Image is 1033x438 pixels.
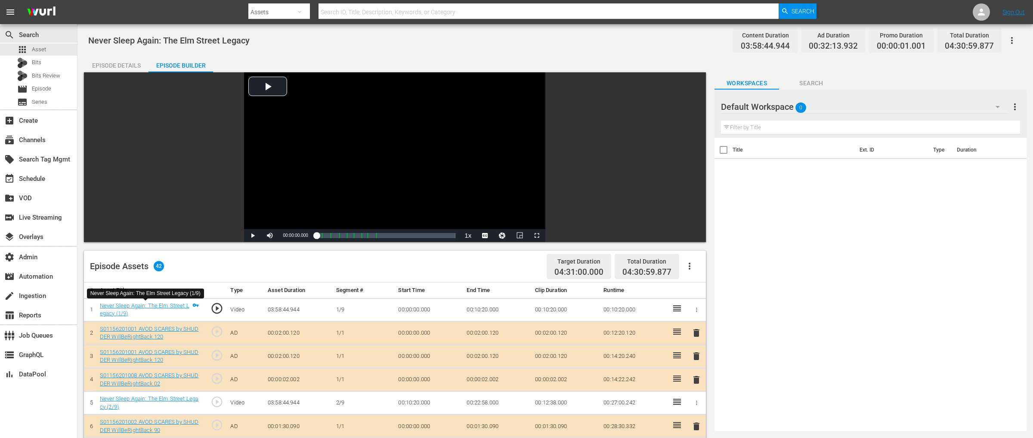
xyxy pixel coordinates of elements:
[463,415,532,438] td: 00:01:30.090
[84,345,96,368] td: 3
[4,30,15,40] span: Search
[333,283,395,298] th: Segment #
[32,98,47,106] span: Series
[5,7,15,17] span: menu
[945,41,994,51] span: 04:30:59.877
[1010,96,1020,117] button: more_vert
[600,368,668,391] td: 00:14:22.242
[32,84,51,93] span: Episode
[1002,9,1025,16] a: Sign Out
[532,283,600,298] th: Clip Duration
[733,138,854,162] th: Title
[741,29,790,41] div: Content Duration
[691,328,702,338] span: delete
[4,330,15,341] span: Job Queues
[17,58,28,68] div: Bits
[264,345,333,368] td: 00:02:00.120
[463,391,532,415] td: 00:22:58.000
[779,78,844,89] span: Search
[395,345,463,368] td: 00:00:00.000
[4,193,15,203] span: VOD
[96,283,202,298] th: Asset Title
[691,327,702,339] button: delete
[4,115,15,126] span: Create
[4,350,15,360] span: GraphQL
[333,391,395,415] td: 2/9
[227,415,264,438] td: AD
[494,229,511,242] button: Jump To Time
[210,349,223,362] span: play_circle_outline
[264,298,333,321] td: 03:58:44.944
[210,419,223,432] span: play_circle_outline
[32,45,46,54] span: Asset
[691,421,702,432] span: delete
[283,233,308,238] span: 00:00:00.000
[532,321,600,345] td: 00:02:00.120
[532,391,600,415] td: 00:12:38.000
[809,29,858,41] div: Ad Duration
[395,391,463,415] td: 00:10:20.000
[600,345,668,368] td: 00:14:20.240
[264,415,333,438] td: 00:01:30.090
[17,84,28,94] span: Episode
[90,261,164,271] div: Episode Assets
[148,55,213,72] button: Episode Builder
[317,233,455,238] div: Progress Bar
[779,3,817,19] button: Search
[4,154,15,165] span: Search Tag Mgmt
[600,391,668,415] td: 00:27:00.242
[395,368,463,391] td: 00:00:00.000
[100,395,198,410] a: Never Sleep Again: The Elm Street Legacy (2/9)
[90,290,201,297] div: Never Sleep Again: The Elm Street Legacy (1/9)
[691,350,702,363] button: delete
[600,283,668,298] th: Runtime
[600,415,668,438] td: 00:28:30.332
[88,35,250,46] span: Never Sleep Again: The Elm Street Legacy
[4,271,15,282] span: Automation
[264,283,333,298] th: Asset Duration
[4,291,15,301] span: Ingestion
[333,321,395,345] td: 1/1
[395,321,463,345] td: 00:00:00.000
[21,2,62,22] img: ans4CAIJ8jUAAAAAAAAAAAAAAAAAAAAAAAAgQb4GAAAAAAAAAAAAAAAAAAAAAAAAJMjXAAAAAAAAAAAAAAAAAAAAAAAAgAT5G...
[100,372,198,387] a: S01156201008 AVOD SCARES by SHUDDER WillBeRightBack 02
[4,135,15,145] span: Channels
[691,351,702,361] span: delete
[945,29,994,41] div: Total Duration
[792,3,814,19] span: Search
[17,44,28,55] span: Asset
[476,229,494,242] button: Captions
[227,283,264,298] th: Type
[333,345,395,368] td: 1/1
[463,298,532,321] td: 00:10:20.000
[691,420,702,432] button: delete
[227,298,264,321] td: Video
[877,29,926,41] div: Promo Duration
[532,415,600,438] td: 00:01:30.090
[100,326,198,340] a: S01156201001 AVOD SCARES by SHUDDER WillBeRightBack 120
[264,321,333,345] td: 00:02:00.120
[532,368,600,391] td: 00:00:02.002
[154,261,164,271] span: 42
[928,138,952,162] th: Type
[84,55,148,76] div: Episode Details
[600,321,668,345] td: 00:12:20.120
[952,138,1003,162] th: Duration
[84,283,96,298] th: #
[100,349,198,363] a: S01156201001 AVOD SCARES by SHUDDER WillBeRightBack 120
[4,212,15,223] span: Live Streaming
[600,298,668,321] td: 00:10:20.000
[333,415,395,438] td: 1/1
[511,229,528,242] button: Picture-in-Picture
[17,97,28,107] span: Series
[395,283,463,298] th: Start Time
[877,41,926,51] span: 00:00:01.001
[741,41,790,51] span: 03:58:44.944
[210,325,223,338] span: play_circle_outline
[463,283,532,298] th: End Time
[227,321,264,345] td: AD
[4,252,15,262] span: Admin
[459,229,476,242] button: Playback Rate
[244,229,261,242] button: Play
[463,321,532,345] td: 00:02:00.120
